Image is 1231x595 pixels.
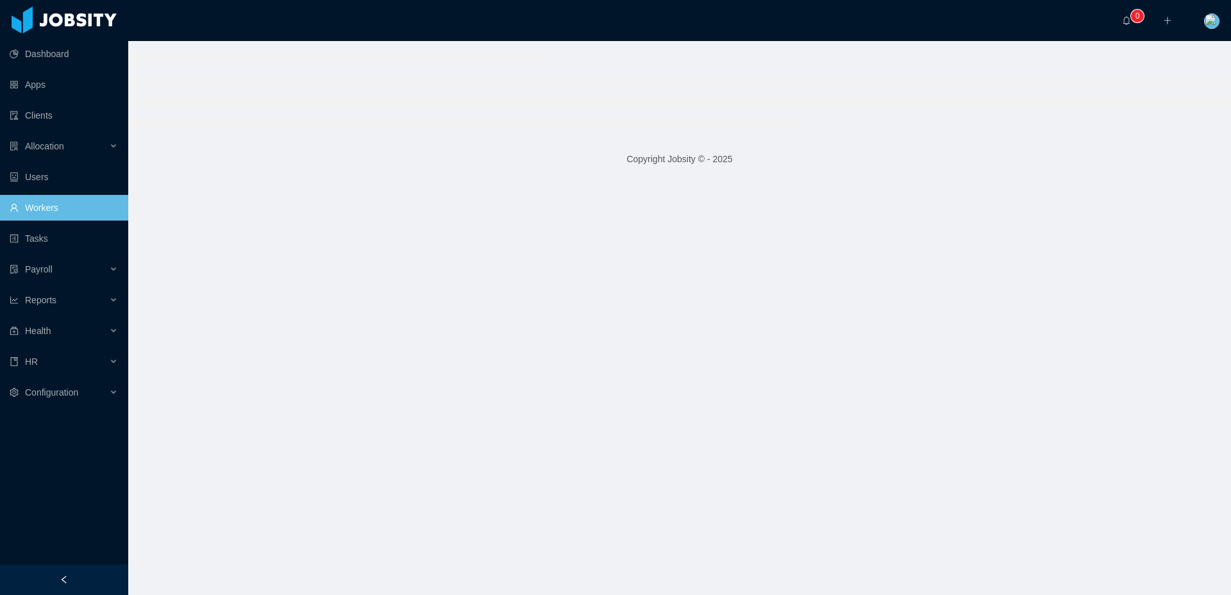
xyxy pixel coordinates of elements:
[10,326,19,335] i: icon: medicine-box
[25,326,51,336] span: Health
[10,388,19,397] i: icon: setting
[10,296,19,305] i: icon: line-chart
[1131,10,1144,22] sup: 0
[10,41,118,67] a: icon: pie-chartDashboard
[25,387,78,398] span: Configuration
[1204,13,1219,29] img: a9a601c0-0538-11e8-8828-95ecc3ba7fc5_5d0a90fa7584a.jpeg
[10,164,118,190] a: icon: robotUsers
[1163,16,1172,25] i: icon: plus
[1122,16,1131,25] i: icon: bell
[25,295,56,305] span: Reports
[10,357,19,366] i: icon: book
[10,195,118,221] a: icon: userWorkers
[25,141,64,151] span: Allocation
[25,356,38,367] span: HR
[10,265,19,274] i: icon: file-protect
[10,142,19,151] i: icon: solution
[10,72,118,97] a: icon: appstoreApps
[10,226,118,251] a: icon: profileTasks
[128,137,1231,181] footer: Copyright Jobsity © - 2025
[25,264,53,274] span: Payroll
[10,103,118,128] a: icon: auditClients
